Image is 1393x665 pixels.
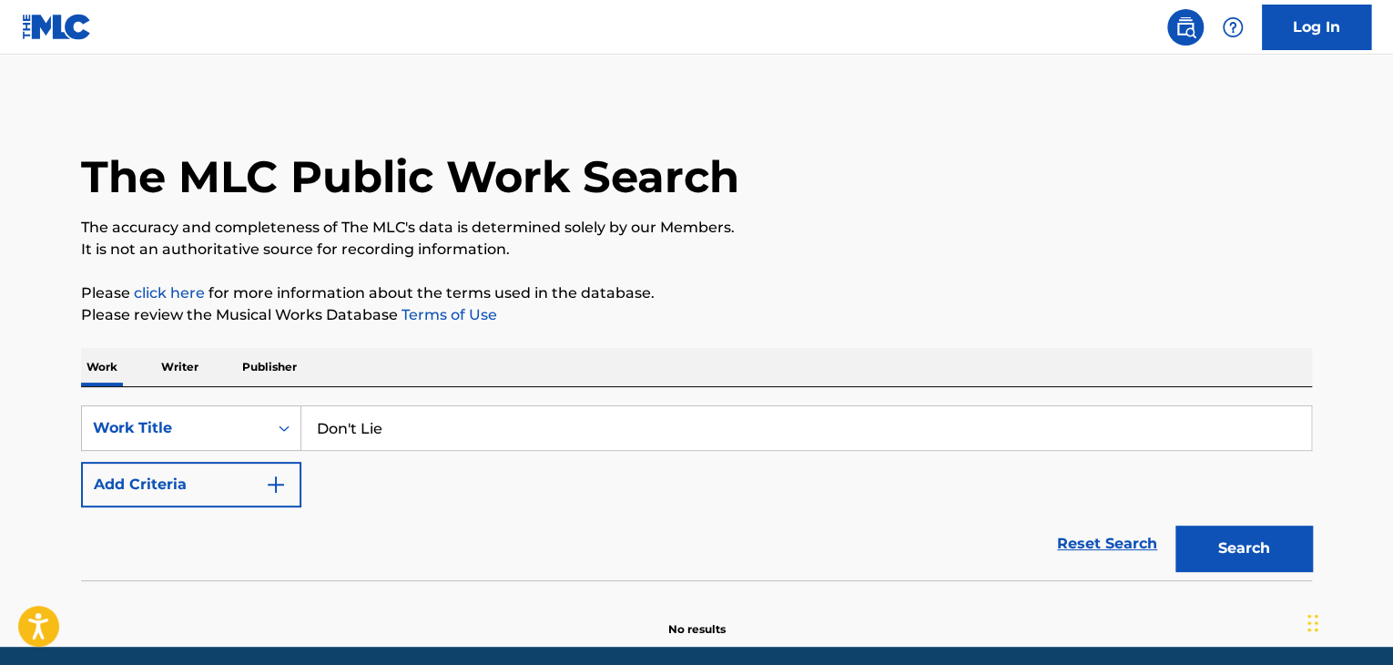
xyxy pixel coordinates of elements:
a: Reset Search [1048,524,1166,564]
p: Writer [156,348,204,386]
p: The accuracy and completeness of The MLC's data is determined solely by our Members. [81,217,1312,239]
p: It is not an authoritative source for recording information. [81,239,1312,261]
p: Work [81,348,123,386]
a: Terms of Use [398,306,497,323]
p: Publisher [237,348,302,386]
img: 9d2ae6d4665cec9f34b9.svg [265,474,287,496]
a: Log In [1262,5,1371,50]
a: click here [134,284,205,302]
p: Please for more information about the terms used in the database. [81,282,1312,304]
div: Drag [1307,596,1318,650]
h1: The MLC Public Work Search [81,149,739,204]
form: Search Form [81,405,1312,580]
div: Help [1215,9,1251,46]
img: search [1174,16,1196,38]
img: MLC Logo [22,14,92,40]
button: Search [1175,526,1312,571]
p: Please review the Musical Works Database [81,304,1312,326]
p: No results [668,599,726,638]
iframe: Chat Widget [1302,578,1393,665]
img: help [1222,16,1244,38]
a: Public Search [1167,9,1204,46]
div: Work Title [93,417,257,439]
button: Add Criteria [81,462,301,507]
